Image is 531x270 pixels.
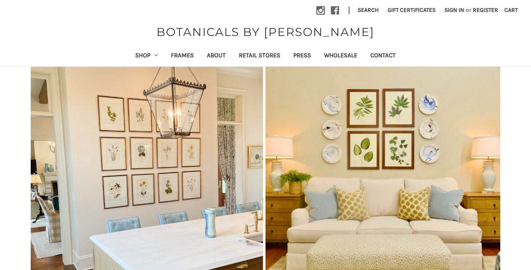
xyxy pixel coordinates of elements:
li: | [345,4,353,17]
a: About [200,46,232,66]
a: BOTANICALS BY [PERSON_NAME] [152,23,379,40]
a: Shop [129,46,165,66]
a: Frames [164,46,200,66]
span: Cart [504,7,518,13]
a: Press [287,46,318,66]
a: Contact [364,46,402,66]
a: Retail Stores [232,46,287,66]
a: Wholesale [318,46,364,66]
span: or [465,6,472,14]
